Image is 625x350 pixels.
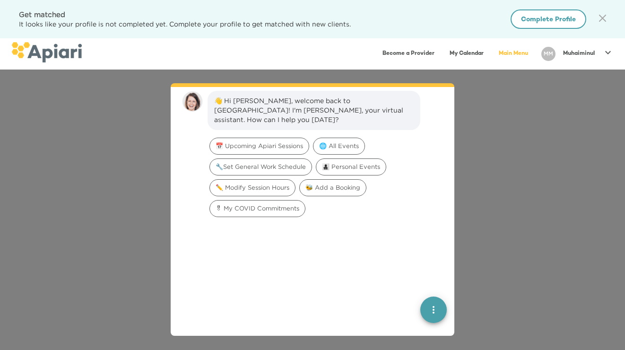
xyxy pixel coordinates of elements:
[19,10,65,18] span: Get matched
[19,20,351,27] span: It looks like your profile is not completed yet. Complete your profile to get matched with new cl...
[209,138,309,155] div: 📅 Upcoming Apiari Sessions
[210,141,309,150] span: 📅 Upcoming Apiari Sessions
[316,162,386,171] span: 👩‍👧‍👦 Personal Events
[493,44,534,63] a: Main Menu
[210,204,305,213] span: 🎖 My COVID Commitments
[299,179,366,196] div: 🐝 Add a Booking
[313,141,365,150] span: 🌐 All Events
[512,10,585,28] button: Complete Profile
[313,138,365,155] div: 🌐 All Events
[444,44,489,63] a: My Calendar
[209,179,295,196] div: ✏️ Modify Session Hours
[210,162,312,171] span: 🔧Set General Work Schedule
[541,47,556,61] div: MM
[209,200,305,217] div: 🎖 My COVID Commitments
[316,158,386,175] div: 👩‍👧‍👦 Personal Events
[420,296,447,323] button: quick menu
[11,42,82,62] img: logo
[182,91,203,112] img: amy.37686e0395c82528988e.png
[377,44,440,63] a: Become a Provider
[521,14,576,26] span: Complete Profile
[214,96,414,124] div: 👋 Hi [PERSON_NAME], welcome back to [GEOGRAPHIC_DATA]! I'm [PERSON_NAME], your virtual assistant....
[563,50,595,58] p: Muhaiminul
[300,183,366,192] span: 🐝 Add a Booking
[210,183,295,192] span: ✏️ Modify Session Hours
[209,158,312,175] div: 🔧Set General Work Schedule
